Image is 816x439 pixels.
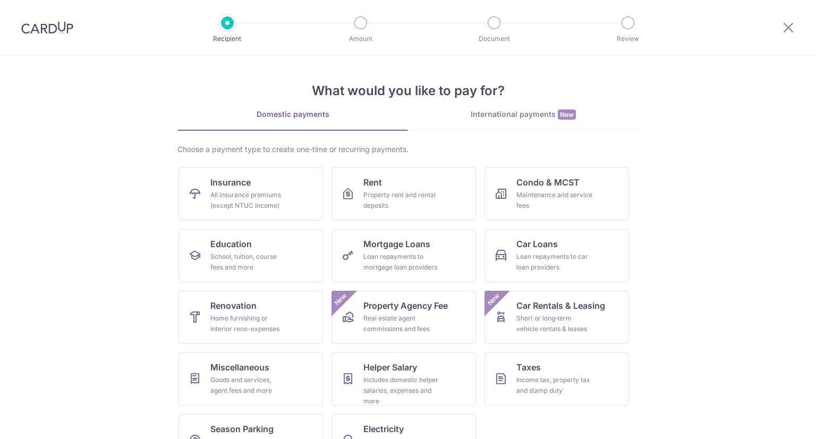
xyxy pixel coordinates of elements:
p: Recipient [188,33,267,44]
div: All insurance premiums (except NTUC Income) [210,190,287,211]
span: Mortgage Loans [363,238,430,250]
p: Review [589,33,667,44]
div: International payments [408,109,639,120]
div: Loan repayments to mortgage loan providers [363,251,440,273]
span: Car Loans [516,238,558,250]
a: InsuranceAll insurance premiums (except NTUC Income) [178,167,323,221]
span: New [485,291,503,308]
div: Home furnishing or interior reno-expenses [210,313,287,334]
a: RenovationHome furnishing or interior reno-expenses [178,291,323,344]
span: Condo & MCST [516,176,580,189]
div: School, tuition, course fees and more [210,251,287,273]
div: Goods and services, agent fees and more [210,375,287,396]
span: Property Agency Fee [363,299,448,312]
a: Car LoansLoan repayments to car loan providers [484,229,629,282]
span: Taxes [516,361,541,374]
span: Electricity [363,423,404,435]
a: Mortgage LoansLoan repayments to mortgage loan providers [331,229,476,282]
div: Income tax, property tax and stamp duty [516,375,593,396]
a: Property Agency FeeReal estate agent commissions and feesNew [331,291,476,344]
span: New [558,109,576,120]
span: Helper Salary [363,361,417,374]
a: EducationSchool, tuition, course fees and more [178,229,323,282]
iframe: Opens a widget where you can find more information [748,407,805,434]
a: MiscellaneousGoods and services, agent fees and more [178,352,323,406]
span: New [332,291,350,308]
a: TaxesIncome tax, property tax and stamp duty [484,352,629,406]
a: Helper SalaryIncludes domestic helper salaries, expenses and more [331,352,476,406]
span: Miscellaneous [210,361,269,374]
a: Car Rentals & LeasingShort or long‑term vehicle rentals & leasesNew [484,291,629,344]
img: CardUp [21,21,73,34]
div: Loan repayments to car loan providers [516,251,593,273]
span: Renovation [210,299,257,312]
span: Rent [363,176,382,189]
span: Education [210,238,252,250]
a: Condo & MCSTMaintenance and service fees [484,167,629,221]
div: Domestic payments [177,109,408,120]
div: Includes domestic helper salaries, expenses and more [363,375,440,407]
p: Document [455,33,533,44]
a: RentProperty rent and rental deposits [331,167,476,221]
span: Insurance [210,176,251,189]
div: Maintenance and service fees [516,190,593,211]
p: Amount [321,33,400,44]
div: Real estate agent commissions and fees [363,313,440,334]
div: Choose a payment type to create one-time or recurring payments. [177,144,639,155]
span: Car Rentals & Leasing [516,299,605,312]
div: Short or long‑term vehicle rentals & leases [516,313,593,334]
div: Property rent and rental deposits [363,190,440,211]
span: Season Parking [210,423,274,435]
h4: What would you like to pay for? [177,81,639,100]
